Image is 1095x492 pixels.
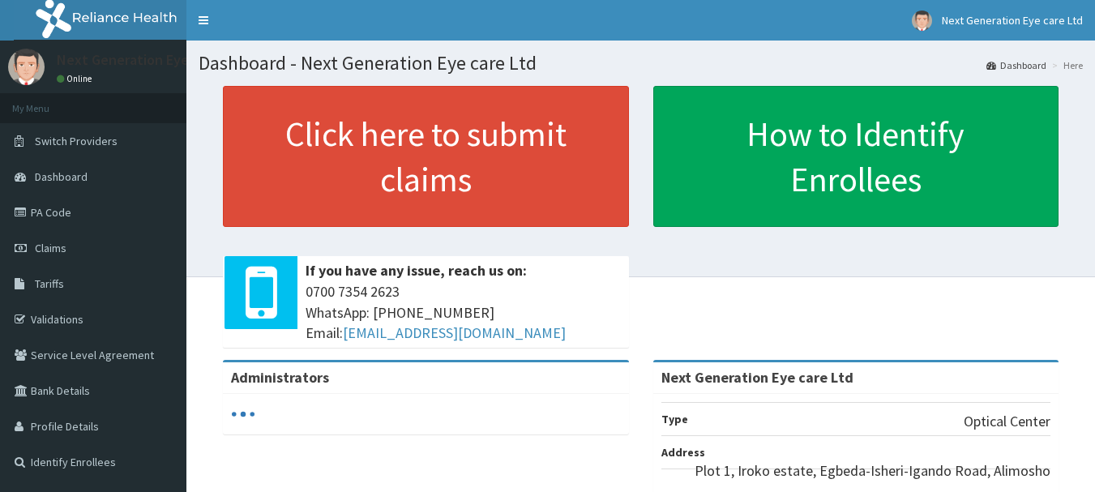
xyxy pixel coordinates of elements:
[661,368,853,387] strong: Next Generation Eye care Ltd
[199,53,1083,74] h1: Dashboard - Next Generation Eye care Ltd
[653,86,1059,227] a: How to Identify Enrollees
[231,368,329,387] b: Administrators
[223,86,629,227] a: Click here to submit claims
[35,134,118,148] span: Switch Providers
[231,402,255,426] svg: audio-loading
[35,276,64,291] span: Tariffs
[343,323,566,342] a: [EMAIL_ADDRESS][DOMAIN_NAME]
[695,460,1050,481] p: Plot 1, Iroko estate, Egbeda-Isheri-Igando Road, Alimosho
[306,281,621,344] span: 0700 7354 2623 WhatsApp: [PHONE_NUMBER] Email:
[35,169,88,184] span: Dashboard
[57,73,96,84] a: Online
[964,411,1050,432] p: Optical Center
[942,13,1083,28] span: Next Generation Eye care Ltd
[912,11,932,31] img: User Image
[661,445,705,460] b: Address
[1048,58,1083,72] li: Here
[306,261,527,280] b: If you have any issue, reach us on:
[661,412,688,426] b: Type
[57,53,245,67] p: Next Generation Eye care Ltd
[8,49,45,85] img: User Image
[986,58,1046,72] a: Dashboard
[35,241,66,255] span: Claims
